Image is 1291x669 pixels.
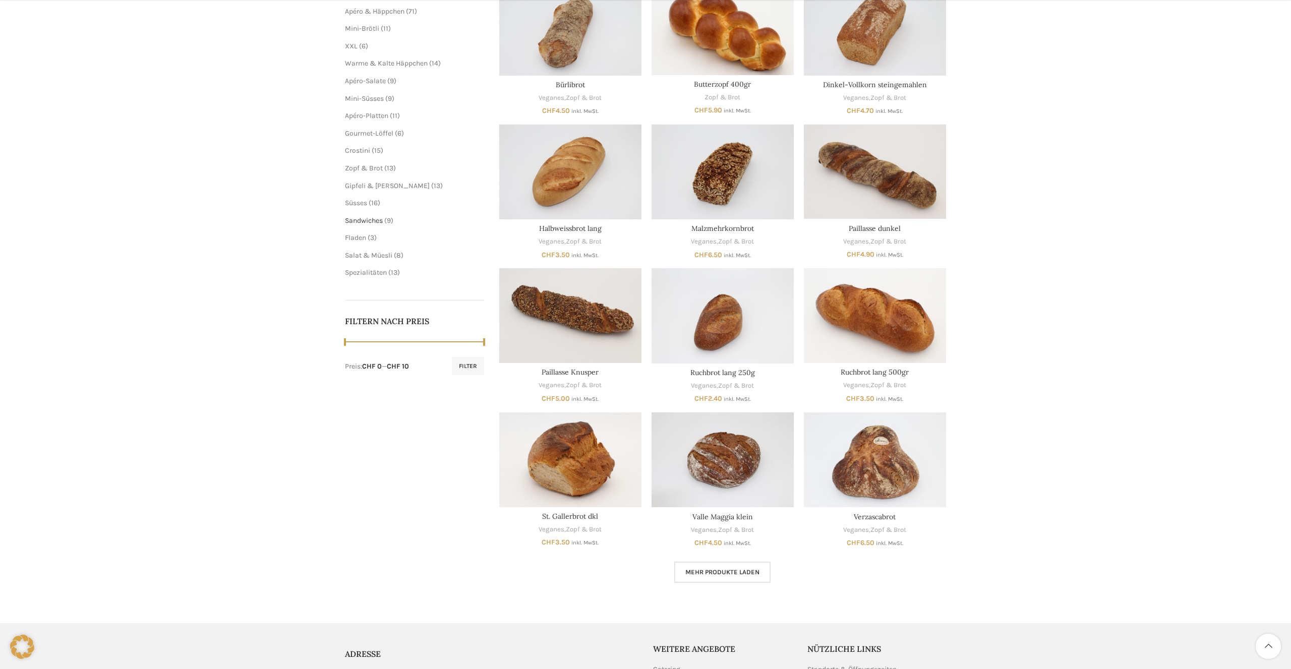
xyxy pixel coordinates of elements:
span: Mini-Brötli [345,24,379,33]
bdi: 4.90 [847,250,874,259]
span: 3 [370,233,374,242]
a: Paillasse dunkel [804,125,946,219]
span: CHF [847,250,860,259]
small: inkl. MwSt. [724,252,751,259]
a: Apéro & Häppchen [345,7,404,16]
span: 6 [362,42,366,50]
a: Mini-Süsses [345,94,384,103]
a: Ruchbrot lang 500gr [804,268,946,363]
a: Zopf & Brot [870,237,906,247]
a: Zopf & Brot [566,381,602,390]
a: Zopf & Brot [566,93,602,103]
a: Zopf & Brot [870,381,906,390]
a: Verzascabrot [854,512,896,521]
small: inkl. MwSt. [724,396,751,402]
span: CHF [542,251,555,259]
div: , [499,237,641,247]
a: Ruchbrot lang 250g [652,268,794,363]
span: Warme & Kalte Häppchen [345,59,428,68]
bdi: 3.50 [542,538,570,546]
a: Veganes [539,93,564,103]
span: 14 [432,59,438,68]
span: Sandwiches [345,216,383,225]
a: Paillasse dunkel [849,224,901,233]
span: CHF [694,251,708,259]
span: Apéro-Platten [345,111,388,120]
a: Mehr Produkte laden [674,562,771,583]
span: 11 [392,111,397,120]
span: 16 [371,199,378,207]
span: CHF [846,394,860,403]
a: Zopf & Brot [345,164,383,172]
a: Zopf & Brot [705,93,740,102]
small: inkl. MwSt. [876,252,903,258]
a: Ruchbrot lang 500gr [841,368,909,377]
bdi: 5.90 [694,106,722,114]
small: inkl. MwSt. [876,396,903,402]
span: 9 [387,216,391,225]
span: 13 [434,181,440,190]
small: inkl. MwSt. [876,540,903,546]
span: CHF [694,538,708,547]
div: , [804,237,946,247]
span: XXL [345,42,358,50]
small: inkl. MwSt. [571,396,599,402]
a: Zopf & Brot [870,93,906,103]
a: Veganes [843,525,869,535]
small: inkl. MwSt. [571,539,599,546]
bdi: 4.70 [847,106,874,115]
bdi: 4.50 [542,106,570,115]
a: Veganes [691,525,717,535]
a: Zopf & Brot [566,525,602,534]
a: Butterzopf 400gr [694,80,751,89]
h5: Weitere Angebote [653,643,792,654]
small: inkl. MwSt. [724,540,751,546]
span: Gourmet-Löffel [345,129,393,138]
div: , [652,381,794,391]
bdi: 3.50 [542,251,570,259]
a: Crostini [345,146,370,155]
span: 71 [408,7,415,16]
span: 11 [383,24,388,33]
a: St. Gallerbrot dkl [499,412,641,507]
span: CHF [542,106,556,115]
a: Zopf & Brot [718,525,754,535]
a: Gipfeli & [PERSON_NAME] [345,181,430,190]
a: Valle Maggia klein [692,512,753,521]
bdi: 3.50 [846,394,874,403]
span: CHF [694,106,708,114]
a: Fladen [345,233,366,242]
a: Paillasse Knusper [542,368,599,377]
small: inkl. MwSt. [875,108,903,114]
a: Malzmehrkornbrot [652,125,794,219]
a: Ruchbrot lang 250g [690,368,755,377]
a: Veganes [539,525,564,534]
h5: Nützliche Links [807,643,947,654]
a: Salat & Müesli [345,251,392,260]
span: CHF 10 [387,362,409,371]
span: Süsses [345,199,367,207]
div: , [499,525,641,534]
bdi: 4.50 [694,538,722,547]
a: Halbweissbrot lang [539,224,602,233]
span: ADRESSE [345,649,381,659]
span: 13 [387,164,393,172]
span: Mehr Produkte laden [685,568,759,576]
a: Veganes [843,93,869,103]
a: Spezialitäten [345,268,387,277]
div: Preis: — [345,361,409,372]
span: 9 [390,77,394,85]
span: CHF [847,106,860,115]
a: Veganes [691,381,717,391]
a: Paillasse Knusper [499,268,641,363]
a: Halbweissbrot lang [499,125,641,219]
a: Apéro-Salate [345,77,386,85]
